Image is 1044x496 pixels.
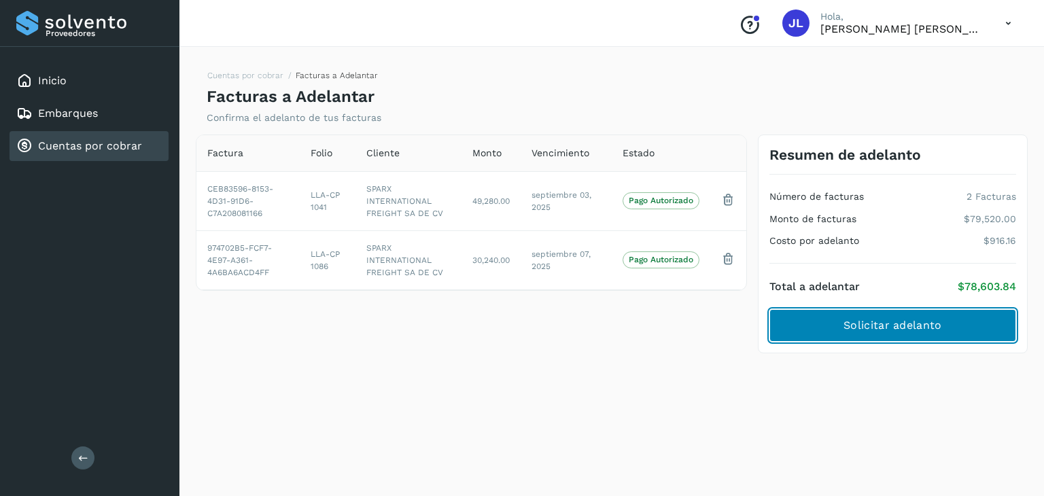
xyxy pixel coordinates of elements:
h3: Resumen de adelanto [769,146,921,163]
p: $79,520.00 [964,213,1016,225]
span: 49,280.00 [472,196,510,206]
a: Cuentas por cobrar [207,71,283,80]
h4: Monto de facturas [769,213,856,225]
span: Folio [311,146,332,160]
td: LLA-CP 1086 [300,230,355,289]
span: Estado [623,146,655,160]
p: $916.16 [984,235,1016,247]
a: Cuentas por cobrar [38,139,142,152]
div: Embarques [10,99,169,128]
button: Solicitar adelanto [769,309,1016,342]
td: CEB83596-8153-4D31-91D6-C7A208081166 [196,171,300,230]
p: Hola, [820,11,984,22]
div: Inicio [10,66,169,96]
h4: Costo por adelanto [769,235,859,247]
span: septiembre 07, 2025 [532,249,591,271]
span: Solicitar adelanto [843,318,941,333]
a: Inicio [38,74,67,87]
p: Proveedores [46,29,163,38]
span: Monto [472,146,502,160]
td: SPARX INTERNATIONAL FREIGHT SA DE CV [355,230,462,289]
nav: breadcrumb [207,69,378,87]
span: Vencimiento [532,146,589,160]
p: Pago Autorizado [629,255,693,264]
span: Factura [207,146,243,160]
span: septiembre 03, 2025 [532,190,591,212]
td: 974702B5-FCF7-4E97-A361-4A6BA6ACD4FF [196,230,300,289]
h4: Número de facturas [769,191,864,202]
p: Confirma el adelanto de tus facturas [207,112,381,124]
p: $78,603.84 [958,280,1016,293]
div: Cuentas por cobrar [10,131,169,161]
td: LLA-CP 1041 [300,171,355,230]
p: 2 Facturas [967,191,1016,202]
span: Facturas a Adelantar [296,71,378,80]
a: Embarques [38,107,98,120]
td: SPARX INTERNATIONAL FREIGHT SA DE CV [355,171,462,230]
h4: Total a adelantar [769,280,860,293]
p: Pago Autorizado [629,196,693,205]
span: 30,240.00 [472,255,510,265]
h4: Facturas a Adelantar [207,87,375,107]
p: JOSE LUIS GUZMAN ORTA [820,22,984,35]
span: Cliente [366,146,400,160]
